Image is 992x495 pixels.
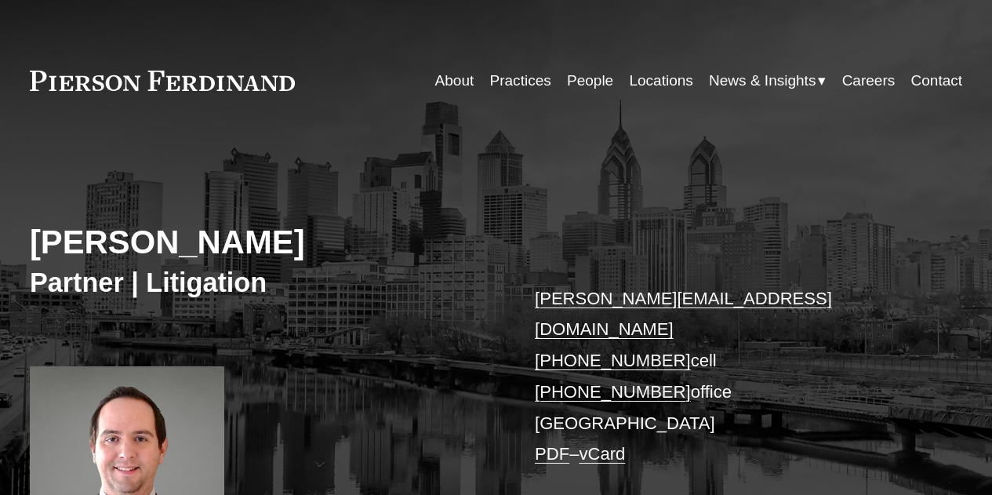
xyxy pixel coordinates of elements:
[567,66,613,96] a: People
[535,283,923,470] p: cell office [GEOGRAPHIC_DATA] –
[435,66,474,96] a: About
[535,382,691,402] a: [PHONE_NUMBER]
[709,66,826,96] a: folder dropdown
[30,266,496,299] h3: Partner | Litigation
[842,66,896,96] a: Careers
[535,289,832,340] a: [PERSON_NAME][EMAIL_ADDRESS][DOMAIN_NAME]
[629,66,692,96] a: Locations
[490,66,551,96] a: Practices
[579,444,625,464] a: vCard
[911,66,963,96] a: Contact
[709,67,816,94] span: News & Insights
[535,444,569,464] a: PDF
[30,223,496,263] h2: [PERSON_NAME]
[535,351,691,370] a: [PHONE_NUMBER]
